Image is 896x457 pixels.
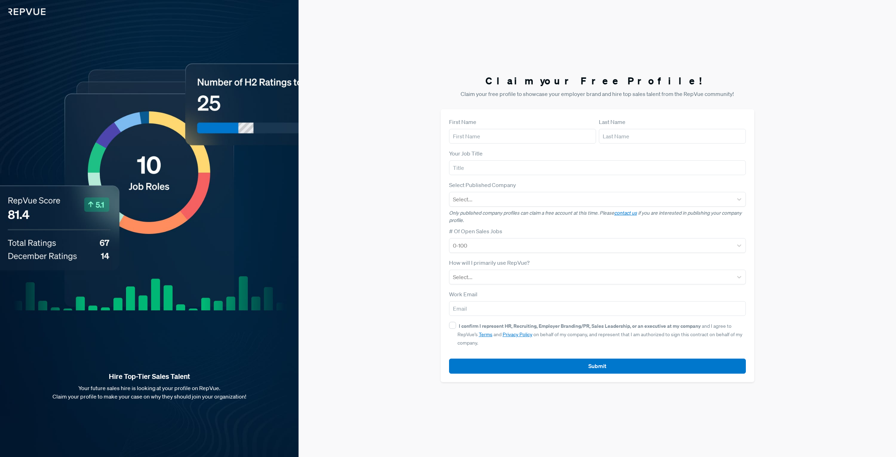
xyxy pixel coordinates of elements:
label: Select Published Company [449,181,516,189]
strong: I confirm I represent HR, Recruiting, Employer Branding/PR, Sales Leadership, or an executive at ... [459,323,701,329]
label: How will I primarily use RepVue? [449,258,530,267]
label: First Name [449,118,476,126]
a: contact us [614,210,637,216]
p: Claim your free profile to showcase your employer brand and hire top sales talent from the RepVue... [441,90,754,98]
button: Submit [449,359,746,374]
input: First Name [449,129,596,144]
input: Last Name [599,129,746,144]
p: Only published company profiles can claim a free account at this time. Please if you are interest... [449,209,746,224]
label: Last Name [599,118,625,126]
input: Title [449,160,746,175]
label: # Of Open Sales Jobs [449,227,502,235]
a: Terms [479,331,492,338]
input: Email [449,301,746,316]
h3: Claim your Free Profile! [441,75,754,87]
label: Work Email [449,290,477,298]
span: and I agree to RepVue’s and on behalf of my company, and represent that I am authorized to sign t... [457,323,742,346]
strong: Hire Top-Tier Sales Talent [11,372,287,381]
label: Your Job Title [449,149,483,158]
a: Privacy Policy [503,331,532,338]
p: Your future sales hire is looking at your profile on RepVue. Claim your profile to make your case... [11,384,287,401]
